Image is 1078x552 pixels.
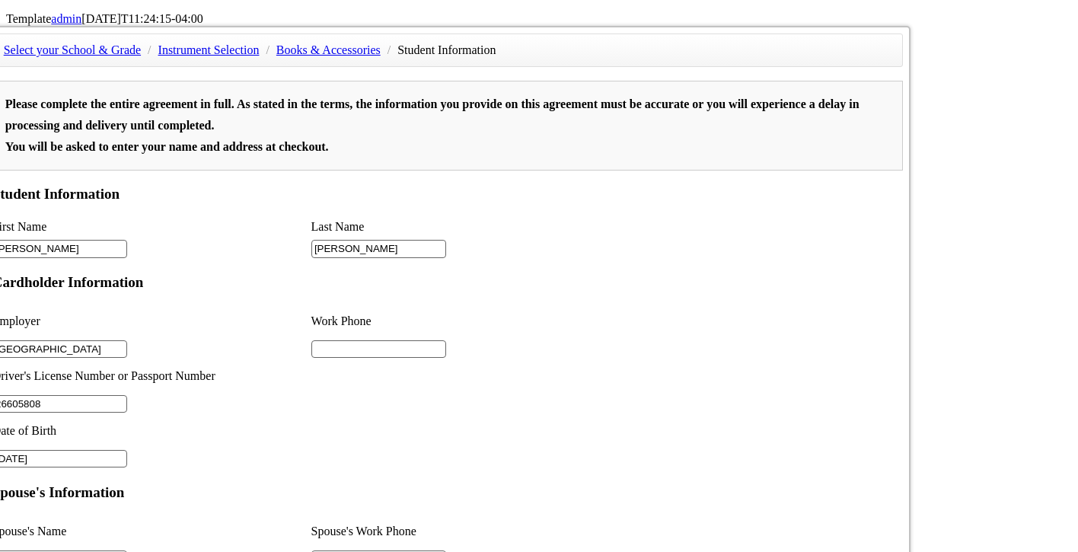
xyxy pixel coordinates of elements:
[81,12,203,25] span: [DATE]T11:24:15-04:00
[429,4,547,20] select: Zoom
[158,43,260,56] a: Instrument Selection
[311,216,630,238] li: Last Name
[144,43,155,56] span: /
[51,12,81,25] a: admin
[384,43,394,56] span: /
[397,40,496,61] li: Student Information
[167,4,190,21] span: of 2
[311,515,630,548] li: Spouse's Work Phone
[6,12,51,25] span: Template
[4,43,141,56] a: Select your School & Grade
[311,305,630,338] li: Work Phone
[276,43,381,56] a: Books & Accessories
[262,43,273,56] span: /
[126,3,167,20] input: Page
